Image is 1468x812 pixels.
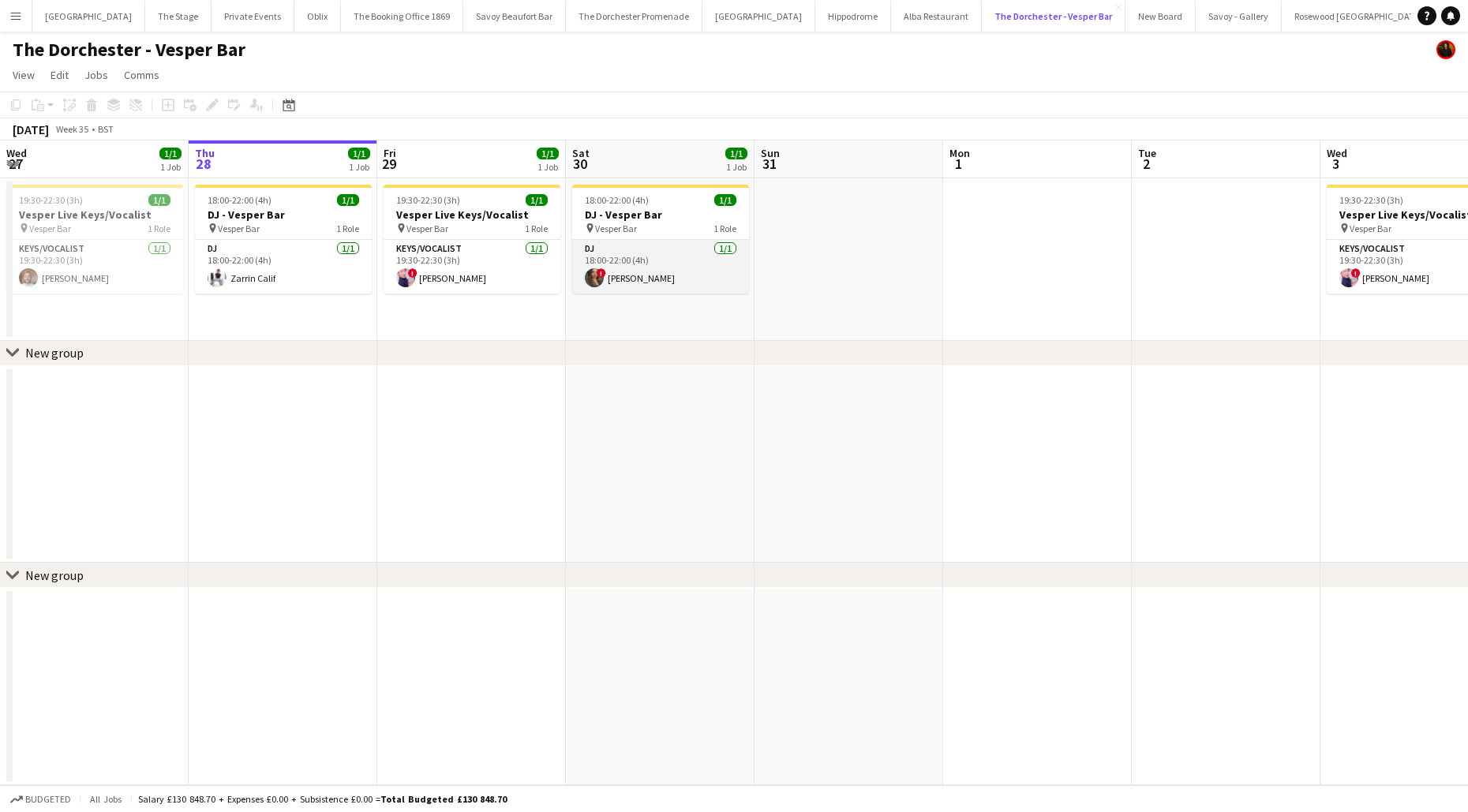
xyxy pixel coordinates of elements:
span: 1 Role [525,223,548,234]
span: Edit [51,68,69,82]
a: Jobs [78,65,114,85]
span: 1/1 [348,148,370,159]
span: 1/1 [714,194,736,206]
span: Vesper Bar [218,223,260,234]
span: 19:30-22:30 (3h) [1339,194,1403,206]
span: 3 [1324,155,1347,173]
span: 1/1 [337,194,359,206]
span: 1/1 [725,148,747,159]
div: New group [25,567,84,583]
span: Sun [761,146,780,160]
span: 1/1 [159,148,182,159]
span: ! [597,268,606,278]
div: New group [25,345,84,361]
span: Mon [949,146,970,160]
h3: Vesper Live Keys/Vocalist [384,208,560,222]
span: ! [408,268,418,278]
span: 1 Role [713,223,736,234]
span: Comms [124,68,159,82]
span: Week 35 [52,123,92,135]
app-job-card: 19:30-22:30 (3h)1/1Vesper Live Keys/Vocalist Vesper Bar1 RoleKeys/Vocalist1/119:30-22:30 (3h)![PE... [384,185,560,294]
span: Fri [384,146,396,160]
a: Edit [44,65,75,85]
h3: Vesper Live Keys/Vocalist [6,208,183,222]
span: Budgeted [25,794,71,805]
span: Vesper Bar [595,223,637,234]
app-job-card: 18:00-22:00 (4h)1/1DJ - Vesper Bar Vesper Bar1 RoleDJ1/118:00-22:00 (4h)![PERSON_NAME] [572,185,749,294]
a: View [6,65,41,85]
button: Rosewood [GEOGRAPHIC_DATA] [1282,1,1436,32]
span: Vesper Bar [29,223,71,234]
span: Vesper Bar [1350,223,1391,234]
span: 1 [947,155,970,173]
span: 1/1 [537,148,559,159]
span: 1 Role [336,223,359,234]
span: Thu [195,146,215,160]
span: 30 [570,155,590,173]
span: 2 [1136,155,1156,173]
span: 19:30-22:30 (3h) [19,194,83,206]
span: View [13,68,35,82]
span: Wed [1327,146,1347,160]
div: 1 Job [726,161,747,173]
app-card-role: Keys/Vocalist1/119:30-22:30 (3h)![PERSON_NAME] [384,240,560,294]
div: BST [98,123,114,135]
button: New Board [1125,1,1196,32]
span: ! [1351,268,1361,278]
div: 1 Job [537,161,558,173]
button: The Stage [145,1,212,32]
button: Savoy - Gallery [1196,1,1282,32]
span: 1/1 [526,194,548,206]
button: [GEOGRAPHIC_DATA] [702,1,815,32]
span: Total Budgeted £130 848.70 [380,793,507,805]
button: Hippodrome [815,1,891,32]
span: All jobs [87,793,125,805]
span: 27 [4,155,27,173]
span: 18:00-22:00 (4h) [585,194,649,206]
button: Oblix [294,1,341,32]
app-card-role: Keys/Vocalist1/119:30-22:30 (3h)[PERSON_NAME] [6,240,183,294]
div: Salary £130 848.70 + Expenses £0.00 + Subsistence £0.00 = [138,793,507,805]
span: 19:30-22:30 (3h) [396,194,460,206]
span: Wed [6,146,27,160]
app-job-card: 18:00-22:00 (4h)1/1DJ - Vesper Bar Vesper Bar1 RoleDJ1/118:00-22:00 (4h)Zarrin Calif [195,185,372,294]
span: Jobs [84,68,108,82]
app-card-role: DJ1/118:00-22:00 (4h)![PERSON_NAME] [572,240,749,294]
h3: DJ - Vesper Bar [572,208,749,222]
app-user-avatar: Celine Amara [1436,40,1455,59]
button: The Dorchester - Vesper Bar [982,1,1125,32]
div: [DATE] [13,122,49,137]
a: Comms [118,65,166,85]
button: [GEOGRAPHIC_DATA] [32,1,145,32]
div: 1 Job [349,161,369,173]
button: The Dorchester Promenade [566,1,702,32]
h3: DJ - Vesper Bar [195,208,372,222]
span: 1/1 [148,194,170,206]
button: The Booking Office 1869 [341,1,463,32]
app-job-card: 19:30-22:30 (3h)1/1Vesper Live Keys/Vocalist Vesper Bar1 RoleKeys/Vocalist1/119:30-22:30 (3h)[PER... [6,185,183,294]
div: 1 Job [160,161,181,173]
span: 18:00-22:00 (4h) [208,194,272,206]
span: 28 [193,155,215,173]
app-card-role: DJ1/118:00-22:00 (4h)Zarrin Calif [195,240,372,294]
button: Savoy Beaufort Bar [463,1,566,32]
span: 31 [758,155,780,173]
span: 1 Role [148,223,170,234]
h1: The Dorchester - Vesper Bar [13,38,245,62]
span: Tue [1138,146,1156,160]
span: Vesper Bar [406,223,448,234]
span: 29 [381,155,396,173]
button: Budgeted [8,791,73,808]
span: Sat [572,146,590,160]
button: Alba Restaurant [891,1,982,32]
button: Private Events [212,1,294,32]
